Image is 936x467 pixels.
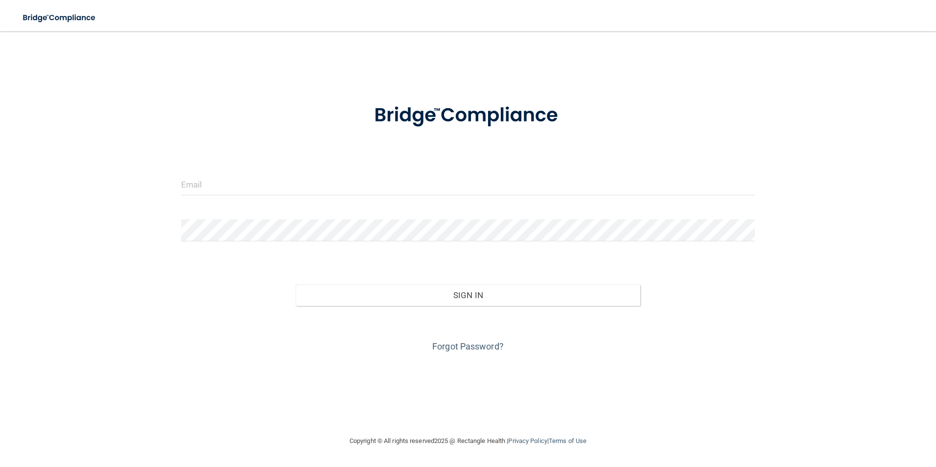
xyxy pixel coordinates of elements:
[508,437,547,444] a: Privacy Policy
[181,173,755,195] input: Email
[289,425,647,457] div: Copyright © All rights reserved 2025 @ Rectangle Health | |
[15,8,105,28] img: bridge_compliance_login_screen.278c3ca4.svg
[296,284,640,306] button: Sign In
[354,90,582,141] img: bridge_compliance_login_screen.278c3ca4.svg
[549,437,586,444] a: Terms of Use
[432,341,504,351] a: Forgot Password?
